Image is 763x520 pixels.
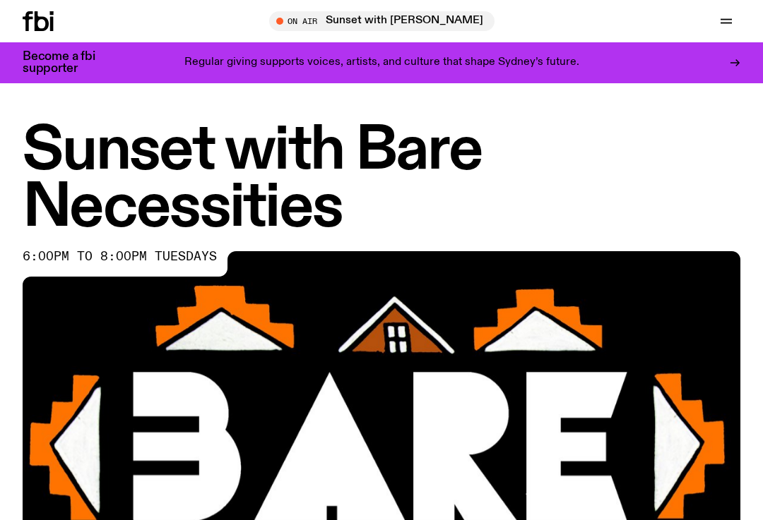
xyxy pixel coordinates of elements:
[23,251,217,262] span: 6:00pm to 8:00pm tuesdays
[23,51,113,75] h3: Become a fbi supporter
[23,123,740,237] h1: Sunset with Bare Necessities
[269,11,495,31] button: On AirSunset with [PERSON_NAME]
[184,56,579,69] p: Regular giving supports voices, artists, and culture that shape Sydney’s future.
